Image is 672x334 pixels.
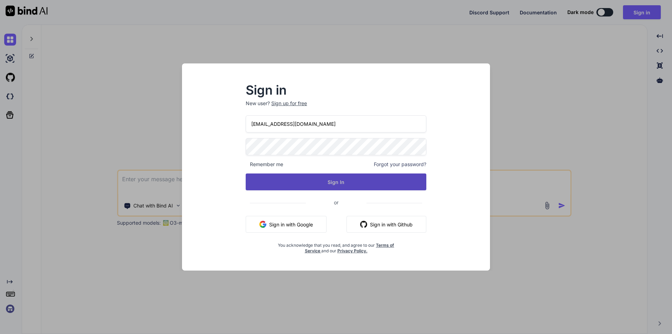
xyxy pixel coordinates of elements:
[306,194,366,211] span: or
[337,248,367,253] a: Privacy Policy.
[246,173,426,190] button: Sign In
[374,161,426,168] span: Forgot your password?
[346,216,426,233] button: Sign in with Github
[305,243,394,253] a: Terms of Service
[276,238,396,254] div: You acknowledge that you read, and agree to our and our
[246,100,426,115] p: New user?
[259,221,266,228] img: google
[246,161,283,168] span: Remember me
[360,221,367,228] img: github
[246,216,327,233] button: Sign in with Google
[246,84,426,96] h2: Sign in
[271,100,307,107] div: Sign up for free
[246,115,426,132] input: Login or Email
